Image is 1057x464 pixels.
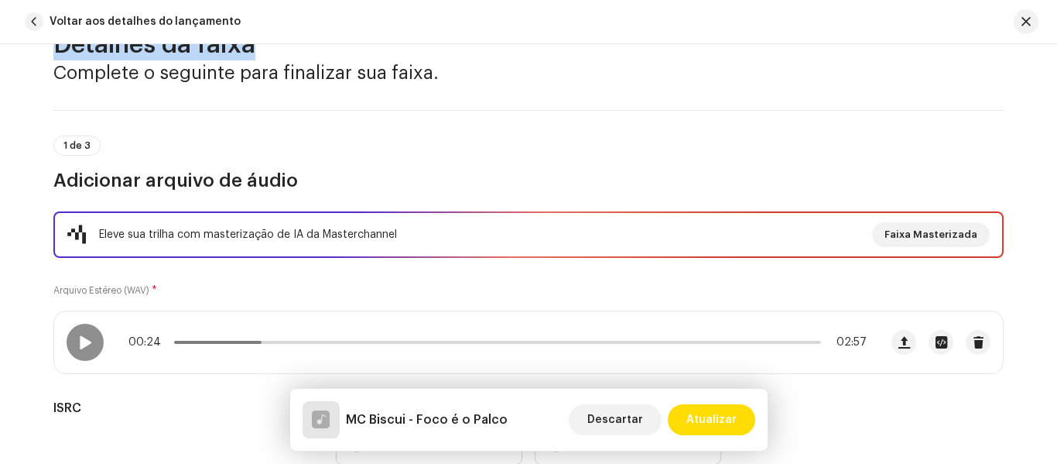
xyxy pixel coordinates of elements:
span: 02:57 [827,336,867,349]
button: Faixa Masterizada [872,222,990,247]
span: Descartar [587,404,643,435]
h2: Detalhes da faixa [53,29,1004,60]
button: Atualizar [668,404,755,435]
h5: ISRC [53,399,311,418]
div: Eleve sua trilha com masterização de IA da Masterchannel [99,225,397,244]
button: Descartar [569,404,662,435]
span: Atualizar [686,404,737,435]
span: Faixa Masterizada [884,219,977,250]
h5: MC Biscui - Foco é o Palco [346,411,508,429]
h3: Adicionar arquivo de áudio [53,168,1004,193]
h3: Complete o seguinte para finalizar sua faixa. [53,60,1004,85]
